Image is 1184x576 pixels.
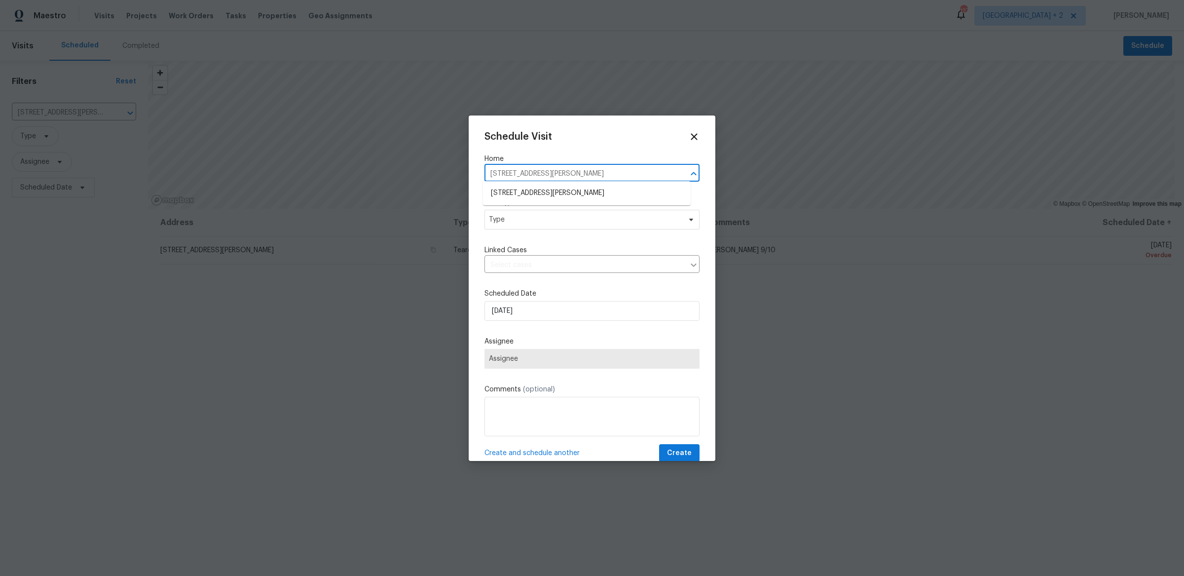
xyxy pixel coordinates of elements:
[484,154,700,164] label: Home
[484,384,700,394] label: Comments
[667,447,692,460] span: Create
[484,337,700,346] label: Assignee
[483,185,691,201] li: [STREET_ADDRESS][PERSON_NAME]
[659,444,700,462] button: Create
[484,289,700,299] label: Scheduled Date
[484,132,552,142] span: Schedule Visit
[484,448,580,458] span: Create and schedule another
[489,355,695,363] span: Assignee
[484,245,527,255] span: Linked Cases
[484,301,700,321] input: M/D/YYYY
[689,131,700,142] span: Close
[484,166,672,182] input: Enter in an address
[489,215,681,225] span: Type
[687,167,701,181] button: Close
[484,258,685,273] input: Select cases
[523,386,555,393] span: (optional)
